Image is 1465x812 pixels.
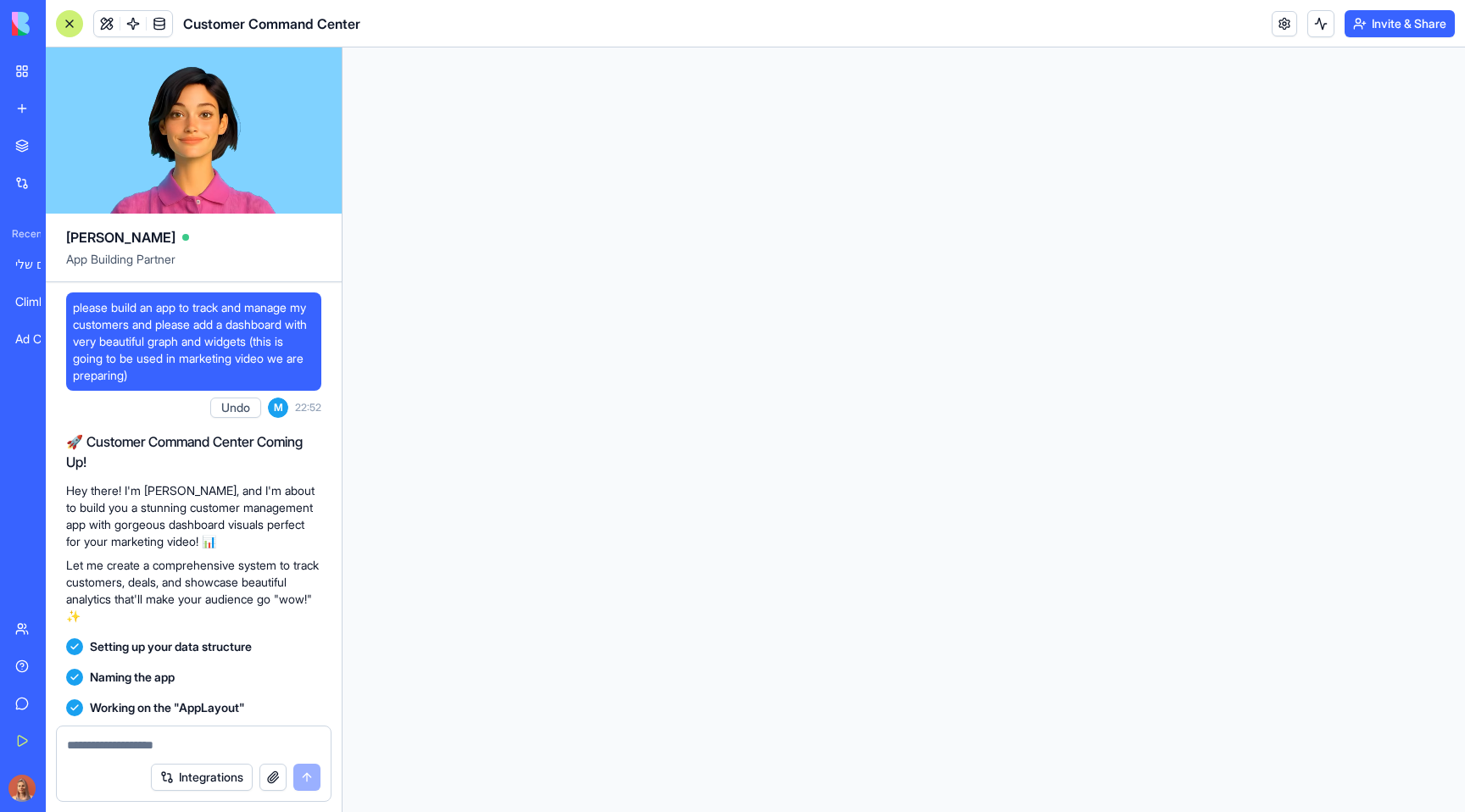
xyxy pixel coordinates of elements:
[15,293,63,310] div: ClimbCRM
[151,764,253,791] button: Integrations
[15,331,63,348] div: Ad Campaign Manager
[5,247,73,281] a: ספר המתכונים שלי
[90,669,175,686] span: Naming the app
[5,285,73,319] a: ClimbCRM
[66,227,175,247] span: [PERSON_NAME]
[8,775,36,802] img: Marina_gj5dtt.jpg
[66,557,321,625] p: Let me create a comprehensive system to track customers, deals, and showcase beautiful analytics ...
[66,482,321,550] p: Hey there! I'm [PERSON_NAME], and I'm about to build you a stunning customer management app with ...
[5,227,41,241] span: Recent
[66,431,321,472] h2: 🚀 Customer Command Center Coming Up!
[268,398,288,418] span: M
[5,322,73,356] a: Ad Campaign Manager
[210,398,261,418] button: Undo
[90,638,252,655] span: Setting up your data structure
[1345,10,1455,37] button: Invite & Share
[73,299,315,384] span: please build an app to track and manage my customers and please add a dashboard with very beautif...
[183,14,360,34] span: Customer Command Center
[15,256,63,273] div: ספר המתכונים שלי
[295,401,321,414] span: 22:52
[12,12,117,36] img: logo
[66,251,321,281] span: App Building Partner
[90,699,245,716] span: Working on the "AppLayout"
